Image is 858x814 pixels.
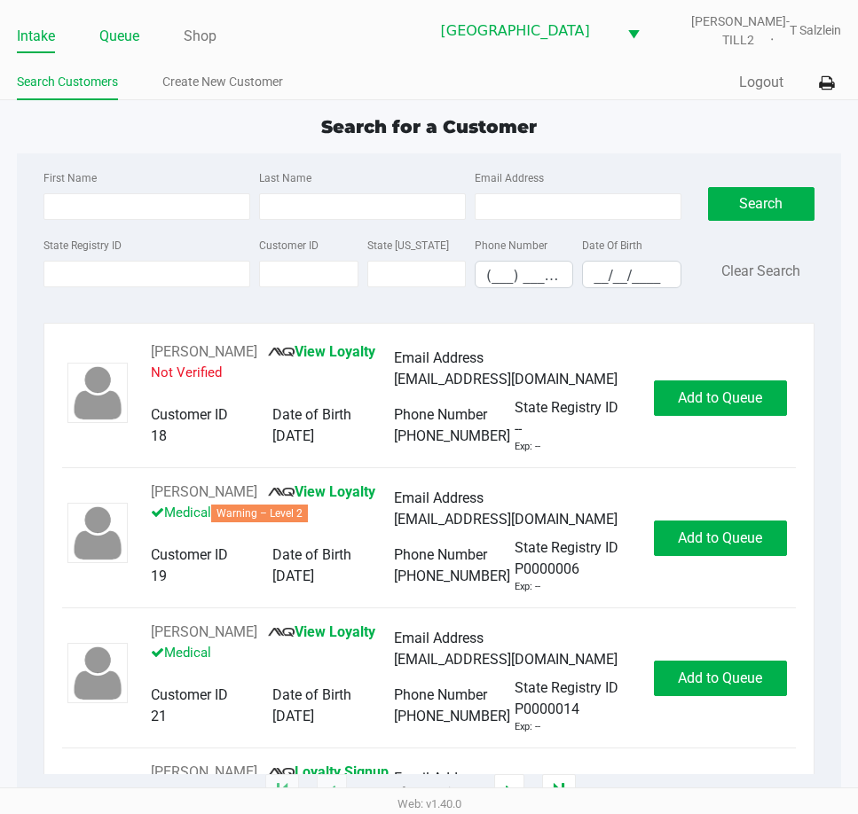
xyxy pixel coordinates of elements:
span: P0000006 [515,559,579,580]
app-submit-button: Next [494,774,524,810]
app-submit-button: Move to first page [265,774,299,810]
label: Last Name [259,170,311,186]
span: State Registry ID [515,399,618,416]
span: State Registry ID [515,539,618,556]
button: Add to Queue [654,380,787,416]
div: Exp: -- [515,440,540,455]
a: Queue [99,24,139,49]
span: State Registry ID [515,679,618,696]
a: Intake [17,24,55,49]
span: Email Address [394,489,484,506]
button: Search [708,187,815,221]
span: 18 [151,427,167,444]
a: Search Customers [17,71,118,93]
span: Date of Birth [272,406,351,423]
kendo-maskedtextbox: Format: (999) 999-9999 [475,261,573,288]
app-submit-button: Move to last page [542,774,576,810]
label: First Name [43,170,97,186]
button: Logout [739,72,783,93]
a: Loyalty Signup [268,763,389,780]
span: Customer ID [151,546,228,563]
span: [PHONE_NUMBER] [394,708,510,724]
span: [PHONE_NUMBER] [394,427,510,444]
span: [GEOGRAPHIC_DATA] [441,20,606,42]
p: Not Verified [151,363,393,383]
span: Search for a Customer [321,116,537,137]
label: State [US_STATE] [367,238,449,254]
span: [PERSON_NAME]-TILL2 [669,12,790,50]
span: Customer ID [151,406,228,423]
a: View Loyalty [268,623,375,640]
span: Date of Birth [272,686,351,703]
span: [DATE] [272,427,314,444]
button: See customer info [151,481,257,503]
input: Format: (999) 999-9999 [476,262,572,289]
label: State Registry ID [43,238,122,254]
span: [EMAIL_ADDRESS][DOMAIN_NAME] [394,511,618,528]
button: See customer info [151,622,257,643]
span: 21 [151,708,167,724]
span: 19 [151,567,167,584]
span: -- [515,419,522,440]
span: Warning – Level 2 [211,505,308,522]
p: Medical [151,503,393,523]
span: [EMAIL_ADDRESS][DOMAIN_NAME] [394,371,618,387]
a: Shop [184,24,216,49]
label: Phone Number [475,238,547,254]
span: Web: v1.40.0 [398,797,461,810]
a: View Loyalty [268,343,375,360]
span: [EMAIL_ADDRESS][DOMAIN_NAME] [394,651,618,668]
app-submit-button: Previous [317,774,347,810]
input: Format: MM/DD/YYYY [583,262,680,289]
div: Exp: -- [515,580,540,595]
a: Create New Customer [162,71,283,93]
button: Clear Search [721,261,800,282]
button: Add to Queue [654,520,787,556]
span: Add to Queue [678,389,762,406]
label: Date Of Birth [582,238,642,254]
span: Email Address [394,349,484,366]
span: P0000014 [515,699,579,720]
span: Phone Number [394,406,487,423]
span: Email Address [394,770,484,787]
span: [PHONE_NUMBER] [394,567,510,584]
button: Select [617,10,650,51]
span: [DATE] [272,708,314,724]
a: View Loyalty [268,483,375,500]
span: T Salzlein [790,21,841,40]
span: 1 - 20 of 895757 items [365,783,476,801]
span: Add to Queue [678,529,762,546]
button: See customer info [151,762,257,783]
span: Add to Queue [678,669,762,686]
button: Add to Queue [654,661,787,696]
label: Email Address [475,170,544,186]
span: [DATE] [272,567,314,584]
button: See customer info [151,341,257,363]
span: Phone Number [394,686,487,703]
kendo-maskedtextbox: Format: MM/DD/YYYY [582,261,681,288]
span: Customer ID [151,686,228,703]
label: Customer ID [259,238,319,254]
span: Phone Number [394,546,487,563]
span: Email Address [394,630,484,646]
p: Medical [151,643,393,663]
div: Exp: -- [515,720,540,735]
span: Date of Birth [272,546,351,563]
